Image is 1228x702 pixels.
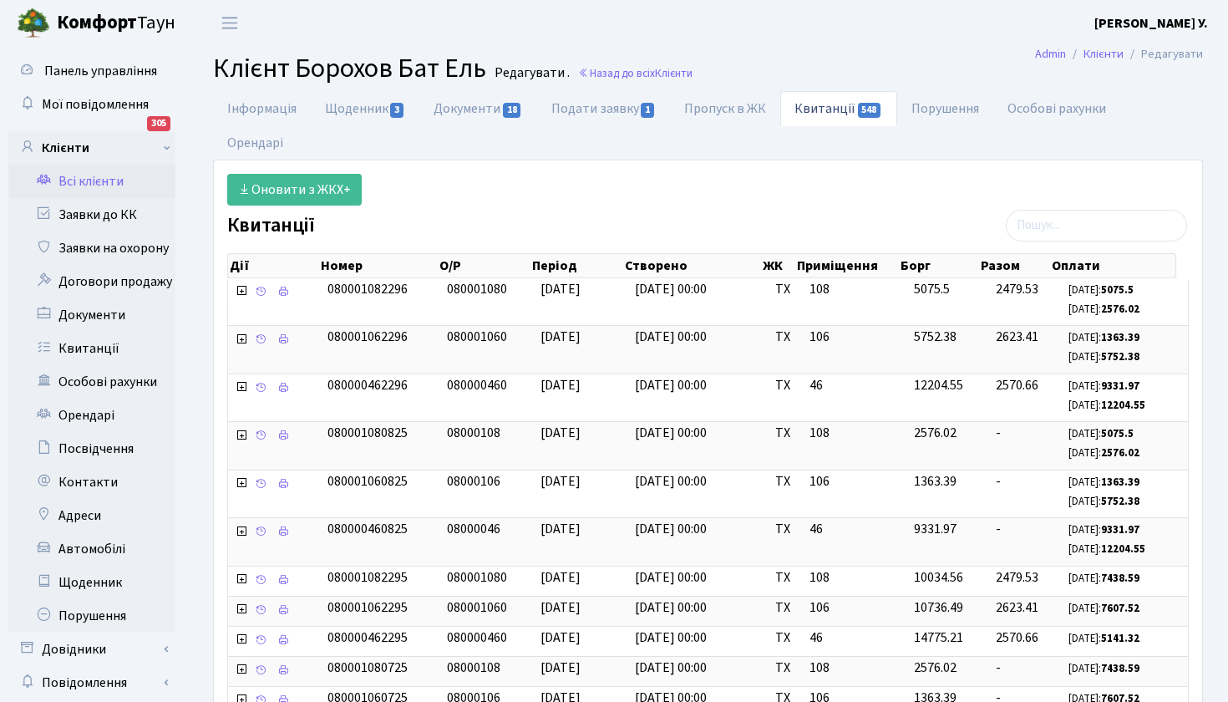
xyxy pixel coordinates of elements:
[996,659,1001,677] span: -
[1010,37,1228,72] nav: breadcrumb
[503,103,521,118] span: 18
[390,103,403,118] span: 3
[914,424,957,442] span: 2576.02
[540,424,581,442] span: [DATE]
[635,424,707,442] span: [DATE] 00:00
[447,280,507,298] span: 080001080
[447,628,507,647] span: 080000460
[8,298,175,332] a: Документи
[327,328,408,346] span: 080001062296
[1068,494,1139,509] small: [DATE]:
[530,254,623,277] th: Період
[809,520,901,539] span: 46
[8,566,175,599] a: Щоденник
[809,598,901,618] span: 106
[1101,330,1139,345] b: 1363.39
[635,520,707,538] span: [DATE] 00:00
[537,91,670,126] a: Подати заявку
[897,91,993,126] a: Порушення
[655,65,693,81] span: Клієнти
[327,280,408,298] span: 080001082296
[42,95,149,114] span: Мої повідомлення
[8,365,175,399] a: Особові рахунки
[147,116,170,131] div: 305
[1035,45,1066,63] a: Admin
[8,532,175,566] a: Автомобілі
[775,472,797,491] span: ТХ
[8,54,175,88] a: Панель управління
[447,328,507,346] span: 080001060
[8,432,175,465] a: Посвідчення
[761,254,795,277] th: ЖК
[1101,302,1139,317] b: 2576.02
[1101,349,1139,364] b: 5752.38
[578,65,693,81] a: Назад до всіхКлієнти
[914,376,963,394] span: 12204.55
[209,9,251,37] button: Переключити навігацію
[775,598,797,618] span: ТХ
[540,376,581,394] span: [DATE]
[447,520,500,538] span: 08000046
[540,568,581,587] span: [DATE]
[8,88,175,121] a: Мої повідомлення305
[8,666,175,699] a: Повідомлення
[996,628,1038,647] span: 2570.66
[979,254,1051,277] th: Разом
[1101,475,1139,490] b: 1363.39
[635,598,707,617] span: [DATE] 00:00
[635,376,707,394] span: [DATE] 00:00
[914,568,963,587] span: 10034.56
[809,628,901,648] span: 46
[8,332,175,365] a: Квитанції
[1101,494,1139,509] b: 5752.38
[1124,45,1203,64] li: Редагувати
[635,628,707,647] span: [DATE] 00:00
[1068,302,1139,317] small: [DATE]:
[1101,661,1139,676] b: 7438.59
[8,633,175,666] a: Довідники
[635,280,707,298] span: [DATE] 00:00
[540,628,581,647] span: [DATE]
[1101,542,1145,557] b: 12204.55
[1101,282,1134,298] b: 5075.5
[447,376,507,394] span: 080000460
[1068,330,1139,345] small: [DATE]:
[1101,522,1139,537] b: 9331.97
[1068,631,1139,646] small: [DATE]:
[447,598,507,617] span: 080001060
[1101,379,1139,394] b: 9331.97
[213,49,486,88] span: Клієнт Борохов Бат Ель
[1101,571,1139,586] b: 7438.59
[809,659,901,678] span: 108
[914,628,963,647] span: 14775.21
[623,254,762,277] th: Створено
[775,628,797,648] span: ТХ
[8,198,175,231] a: Заявки до КК
[8,265,175,298] a: Договори продажу
[540,520,581,538] span: [DATE]
[996,424,1001,442] span: -
[809,376,901,395] span: 46
[327,424,408,442] span: 080001080825
[327,568,408,587] span: 080001082295
[1068,571,1139,586] small: [DATE]:
[1068,398,1145,413] small: [DATE]:
[993,91,1120,126] a: Особові рахунки
[438,254,530,277] th: О/Р
[1094,14,1208,33] b: [PERSON_NAME] У.
[1050,254,1175,277] th: Оплати
[809,328,901,347] span: 106
[8,165,175,198] a: Всі клієнти
[327,520,408,538] span: 080000460825
[914,328,957,346] span: 5752.38
[327,472,408,491] span: 080001060825
[213,125,297,160] a: Орендарі
[996,280,1038,298] span: 2479.53
[914,659,957,677] span: 2576.02
[540,472,581,491] span: [DATE]
[780,91,896,126] a: Квитанції
[1101,445,1139,460] b: 2576.02
[227,174,362,206] a: Оновити з ЖКХ+
[635,568,707,587] span: [DATE] 00:00
[419,91,536,126] a: Документи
